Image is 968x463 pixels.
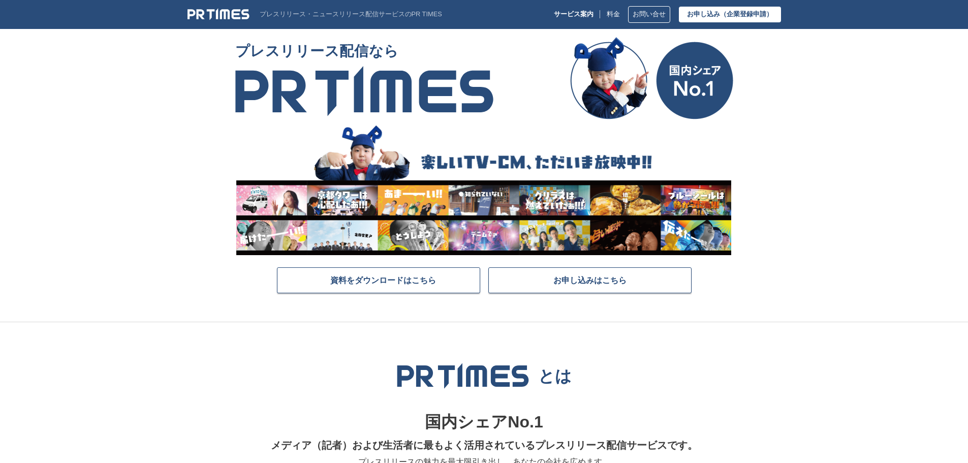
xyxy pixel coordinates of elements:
[538,366,572,386] p: とは
[488,267,692,293] a: お申し込みはこちら
[235,124,731,255] img: 楽しいTV-CM、ただいま放映中!!
[628,6,670,23] a: お問い合せ
[188,8,249,20] img: PR TIMES
[241,435,727,455] p: メディア（記者）および生活者に最もよく活用されているプレスリリース配信サービスです。
[330,275,436,285] span: 資料をダウンロードはこちら
[241,409,727,435] p: 国内シェアNo.1
[260,11,442,18] p: プレスリリース・ニュースリリース配信サービスのPR TIMES
[235,37,493,66] span: プレスリリース配信なら
[277,267,480,293] a: 資料をダウンロードはこちら
[396,363,529,389] img: PR TIMES
[607,11,620,18] a: 料金
[720,10,773,18] span: （企業登録申請）
[554,11,594,18] p: サービス案内
[570,37,733,119] img: 国内シェア No.1
[679,7,781,22] a: お申し込み（企業登録申請）
[235,66,493,116] img: PR TIMES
